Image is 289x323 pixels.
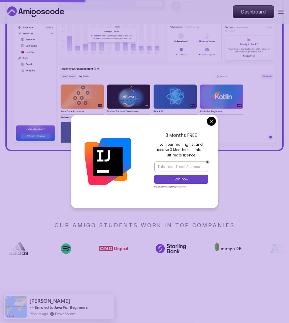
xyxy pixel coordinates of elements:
span: 9 hours ago [30,311,48,317]
p: OUR AMIGO STUDENTS WORK IN TOP COMPANIES [3,221,286,229]
button: Open Menu [278,10,284,14]
span: [PERSON_NAME] [30,298,70,304]
span: -> [30,304,34,310]
a: Dashboard [233,5,274,18]
p: Dashboard [233,6,274,18]
a: ProveSource [55,311,76,317]
img: provesource social proof notification image [5,296,27,318]
a: Enroled to Java For Beginners [35,305,88,310]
